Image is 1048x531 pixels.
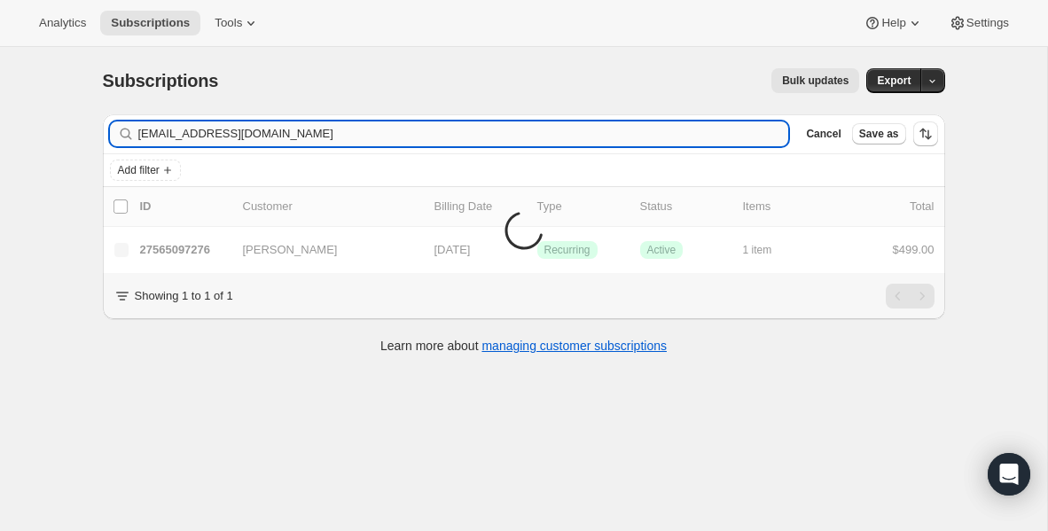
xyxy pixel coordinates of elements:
[771,68,859,93] button: Bulk updates
[806,127,841,141] span: Cancel
[881,16,905,30] span: Help
[380,337,667,355] p: Learn more about
[215,16,242,30] span: Tools
[481,339,667,353] a: managing customer subscriptions
[100,11,200,35] button: Subscriptions
[853,11,934,35] button: Help
[111,16,190,30] span: Subscriptions
[799,123,848,144] button: Cancel
[877,74,911,88] span: Export
[938,11,1020,35] button: Settings
[138,121,789,146] input: Filter subscribers
[886,284,935,308] nav: Pagination
[103,71,219,90] span: Subscriptions
[988,453,1030,496] div: Open Intercom Messenger
[39,16,86,30] span: Analytics
[852,123,906,144] button: Save as
[859,127,899,141] span: Save as
[204,11,270,35] button: Tools
[28,11,97,35] button: Analytics
[135,287,233,305] p: Showing 1 to 1 of 1
[966,16,1009,30] span: Settings
[118,163,160,177] span: Add filter
[866,68,921,93] button: Export
[913,121,938,146] button: Sort the results
[782,74,849,88] span: Bulk updates
[110,160,181,181] button: Add filter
